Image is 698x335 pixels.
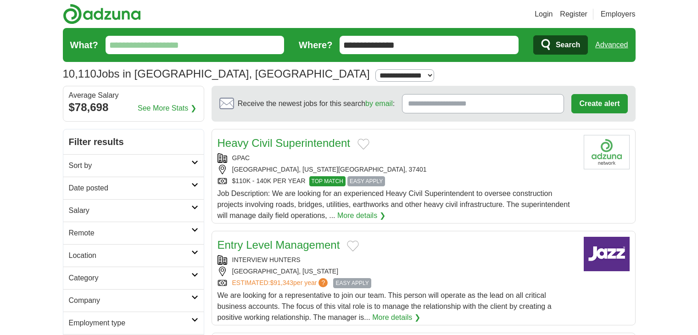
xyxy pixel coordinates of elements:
[595,36,628,54] a: Advanced
[69,318,191,329] h2: Employment type
[218,291,552,321] span: We are looking for a representative to join our team. This person will operate as the lead on all...
[299,38,332,52] label: Where?
[69,228,191,239] h2: Remote
[270,279,293,286] span: $91,343
[560,9,587,20] a: Register
[218,165,576,174] div: [GEOGRAPHIC_DATA], [US_STATE][GEOGRAPHIC_DATA], 37401
[69,160,191,171] h2: Sort by
[218,255,576,265] div: INTERVIEW HUNTERS
[63,244,204,267] a: Location
[372,312,420,323] a: More details ❯
[318,278,328,287] span: ?
[69,273,191,284] h2: Category
[69,295,191,306] h2: Company
[309,176,346,186] span: TOP MATCH
[70,38,98,52] label: What?
[69,92,198,99] div: Average Salary
[337,210,385,221] a: More details ❯
[69,205,191,216] h2: Salary
[69,250,191,261] h2: Location
[333,278,371,288] span: EASY APPLY
[218,137,351,149] a: Heavy Civil Superintendent
[218,176,576,186] div: $110K - 140K PER YEAR
[218,190,570,219] span: Job Description: We are looking for an experienced Heavy Civil Superintendent to oversee construc...
[357,139,369,150] button: Add to favorite jobs
[347,176,385,186] span: EASY APPLY
[347,240,359,251] button: Add to favorite jobs
[69,99,198,116] div: $78,698
[533,35,588,55] button: Search
[601,9,636,20] a: Employers
[218,153,576,163] div: GPAC
[584,135,630,169] img: Company logo
[63,177,204,199] a: Date posted
[63,129,204,154] h2: Filter results
[365,100,393,107] a: by email
[218,267,576,276] div: [GEOGRAPHIC_DATA], [US_STATE]
[232,278,330,288] a: ESTIMATED:$91,343per year?
[238,98,395,109] span: Receive the newest jobs for this search :
[556,36,580,54] span: Search
[535,9,553,20] a: Login
[63,312,204,334] a: Employment type
[63,222,204,244] a: Remote
[69,183,191,194] h2: Date posted
[218,239,340,251] a: Entry Level Management
[63,67,370,80] h1: Jobs in [GEOGRAPHIC_DATA], [GEOGRAPHIC_DATA]
[138,103,196,114] a: See More Stats ❯
[63,4,141,24] img: Adzuna logo
[63,154,204,177] a: Sort by
[63,289,204,312] a: Company
[584,237,630,271] img: Company logo
[63,267,204,289] a: Category
[63,66,96,82] span: 10,110
[63,199,204,222] a: Salary
[571,94,627,113] button: Create alert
